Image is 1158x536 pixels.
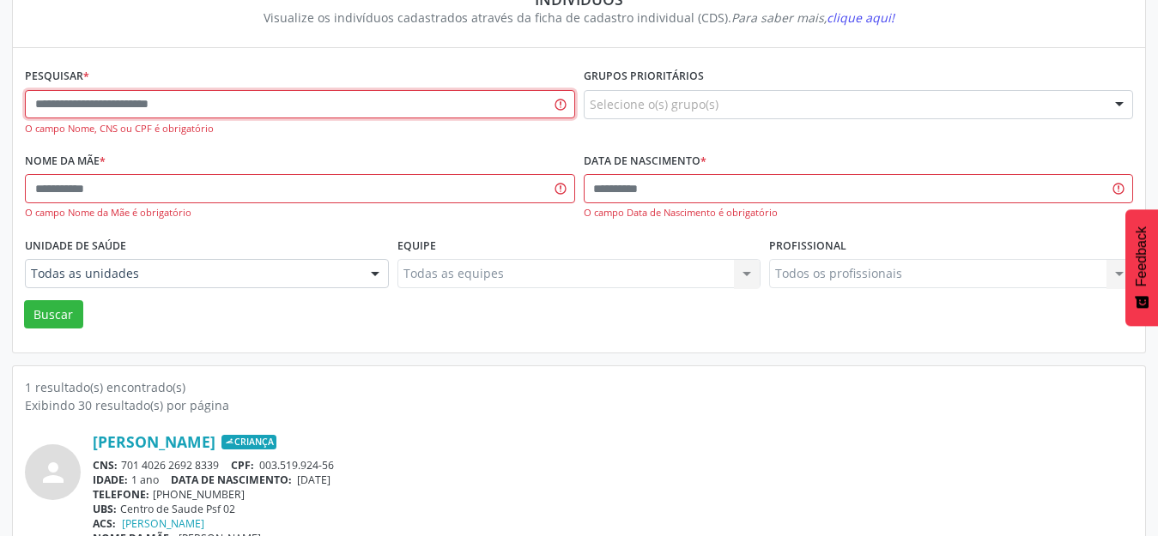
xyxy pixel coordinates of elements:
span: [DATE] [297,473,330,487]
i: Para saber mais, [731,9,894,26]
div: O campo Nome, CNS ou CPF é obrigatório [25,122,575,136]
label: Profissional [769,232,846,259]
div: O campo Data de Nascimento é obrigatório [584,206,1134,220]
label: Equipe [397,232,436,259]
span: ACS: [93,516,116,531]
div: 701 4026 2692 8339 [93,458,1133,473]
span: CNS: [93,458,118,473]
button: Buscar [24,300,83,329]
span: clique aqui! [827,9,894,26]
span: Feedback [1134,226,1149,286]
span: 003.519.924-56 [259,458,334,473]
span: TELEFONE: [93,487,149,502]
span: Todas as unidades [31,265,354,282]
label: Pesquisar [25,63,89,90]
label: Nome da mãe [25,148,106,175]
div: Centro de Saude Psf 02 [93,502,1133,516]
div: [PHONE_NUMBER] [93,487,1133,502]
label: Unidade de saúde [25,232,126,259]
button: Feedback - Mostrar pesquisa [1125,209,1158,326]
a: [PERSON_NAME] [93,432,215,451]
span: Selecione o(s) grupo(s) [590,95,718,113]
span: IDADE: [93,473,128,487]
div: O campo Nome da Mãe é obrigatório [25,206,575,220]
label: Data de nascimento [584,148,706,175]
span: UBS: [93,502,117,516]
span: DATA DE NASCIMENTO: [171,473,292,487]
label: Grupos prioritários [584,63,704,90]
div: Visualize os indivíduos cadastrados através da ficha de cadastro individual (CDS). [37,9,1121,27]
i: person [38,457,69,488]
span: Criança [221,435,276,450]
div: Exibindo 30 resultado(s) por página [25,396,1133,414]
div: 1 resultado(s) encontrado(s) [25,378,1133,396]
a: [PERSON_NAME] [122,516,204,531]
div: 1 ano [93,473,1133,487]
span: CPF: [231,458,254,473]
